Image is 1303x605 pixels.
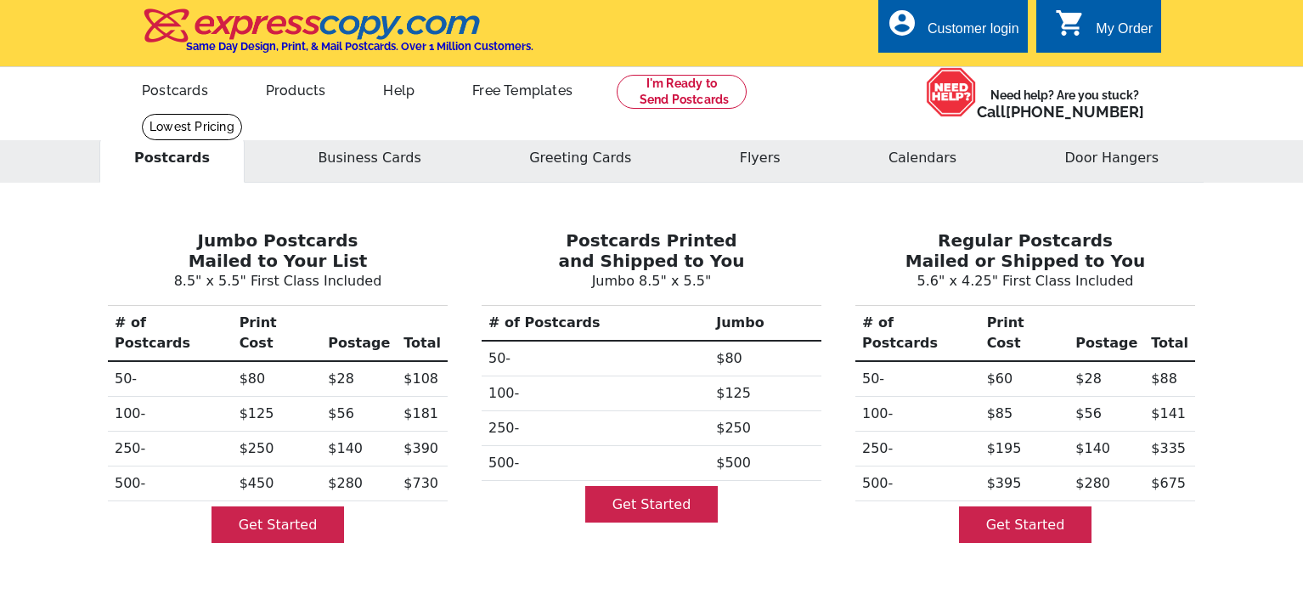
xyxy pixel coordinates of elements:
td: $60 [980,361,1069,397]
a: Get Started [212,506,345,543]
th: Postage [1069,306,1144,362]
td: $80 [233,361,322,397]
h3: Jumbo Postcards Mailed to Your List [104,230,451,271]
th: 100- [108,397,233,432]
th: 50- [855,361,980,397]
button: Calendars [854,133,991,183]
td: $56 [1069,397,1144,432]
i: shopping_cart [1055,8,1086,38]
td: $140 [1069,432,1144,466]
td: $280 [1069,466,1144,501]
td: $390 [397,432,448,466]
td: $28 [321,361,397,397]
div: My Order [1096,21,1153,45]
span: Need help? Are you stuck? [977,87,1153,121]
a: Get Started [585,486,719,523]
td: $250 [233,432,322,466]
td: $85 [980,397,1069,432]
th: 50- [482,341,709,376]
td: $56 [321,397,397,432]
td: $395 [980,466,1069,501]
button: Door Hangers [1030,133,1193,183]
span: Call [977,103,1144,121]
button: Greeting Cards [494,133,666,183]
h4: Same Day Design, Print, & Mail Postcards. Over 1 Million Customers. [186,40,533,53]
i: account_circle [887,8,917,38]
td: $125 [709,376,821,411]
a: Get Started [959,506,1092,543]
td: $250 [709,411,821,446]
th: Print Cost [233,306,322,362]
a: Same Day Design, Print, & Mail Postcards. Over 1 Million Customers. [142,20,533,53]
td: $195 [980,432,1069,466]
th: Total [397,306,448,362]
td: $140 [321,432,397,466]
th: 50- [108,361,233,397]
a: Products [239,69,353,109]
td: $335 [1144,432,1195,466]
th: 100- [855,397,980,432]
p: Jumbo 8.5" x 5.5" [478,271,825,291]
h3: Regular Postcards Mailed or Shipped to You [852,230,1199,271]
a: [PHONE_NUMBER] [1006,103,1144,121]
img: help [926,67,977,117]
th: Postage [321,306,397,362]
th: Total [1144,306,1195,362]
th: # of Postcards [855,306,980,362]
th: Print Cost [980,306,1069,362]
a: Free Templates [445,69,600,109]
td: $280 [321,466,397,501]
p: 8.5" x 5.5" First Class Included [104,271,451,291]
p: 5.6" x 4.25" First Class Included [852,271,1199,291]
th: 500- [108,466,233,501]
th: 250- [855,432,980,466]
td: $675 [1144,466,1195,501]
button: Flyers [705,133,815,183]
button: Postcards [99,133,245,183]
a: shopping_cart My Order [1055,19,1153,40]
a: Help [356,69,442,109]
th: 100- [482,376,709,411]
h3: Postcards Printed and Shipped to You [478,230,825,271]
div: Customer login [928,21,1019,45]
td: $730 [397,466,448,501]
td: $108 [397,361,448,397]
th: # of Postcards [482,306,709,342]
a: Postcards [115,69,235,109]
th: 500- [855,466,980,501]
td: $450 [233,466,322,501]
td: $88 [1144,361,1195,397]
th: # of Postcards [108,306,233,362]
th: Jumbo [709,306,821,342]
td: $125 [233,397,322,432]
td: $80 [709,341,821,376]
a: account_circle Customer login [887,19,1019,40]
th: 250- [482,411,709,446]
td: $141 [1144,397,1195,432]
td: $500 [709,446,821,481]
button: Business Cards [283,133,455,183]
td: $28 [1069,361,1144,397]
td: $181 [397,397,448,432]
th: 250- [108,432,233,466]
th: 500- [482,446,709,481]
